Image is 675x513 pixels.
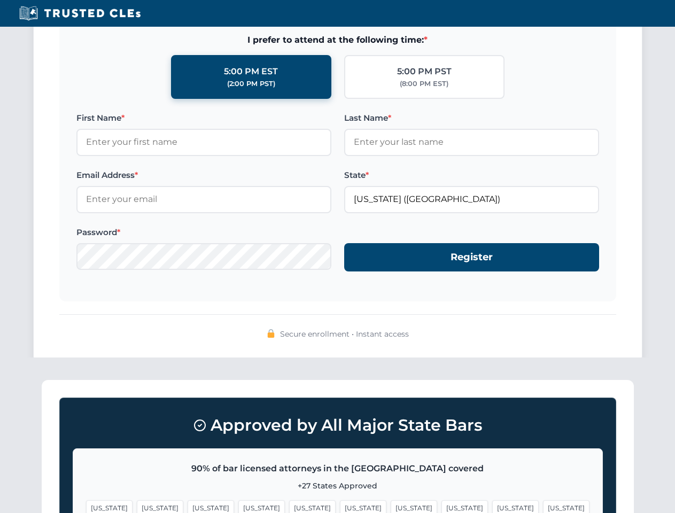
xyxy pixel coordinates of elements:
[73,411,603,440] h3: Approved by All Major State Bars
[227,79,275,89] div: (2:00 PM PST)
[344,243,599,271] button: Register
[16,5,144,21] img: Trusted CLEs
[344,112,599,125] label: Last Name
[400,79,448,89] div: (8:00 PM EST)
[344,186,599,213] input: Florida (FL)
[76,169,331,182] label: Email Address
[76,186,331,213] input: Enter your email
[76,112,331,125] label: First Name
[86,480,589,492] p: +27 States Approved
[267,329,275,338] img: 🔒
[76,33,599,47] span: I prefer to attend at the following time:
[86,462,589,476] p: 90% of bar licensed attorneys in the [GEOGRAPHIC_DATA] covered
[397,65,452,79] div: 5:00 PM PST
[76,129,331,156] input: Enter your first name
[76,226,331,239] label: Password
[344,169,599,182] label: State
[224,65,278,79] div: 5:00 PM EST
[344,129,599,156] input: Enter your last name
[280,328,409,340] span: Secure enrollment • Instant access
